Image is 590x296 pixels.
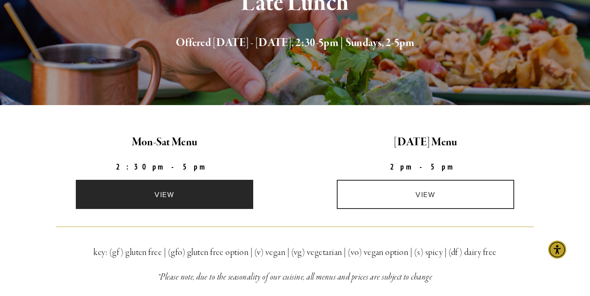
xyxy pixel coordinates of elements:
div: Accessibility Menu [548,241,566,259]
h2: [DATE] Menu [302,134,549,151]
h2: Offered [DATE] - [DATE], 2:30-5pm | Sundays, 2-5pm [56,34,534,52]
em: *Please note, due to the seasonality of our cuisine, all menus and prices are subject to change [158,271,433,283]
h2: Mon-Sat Menu [41,134,288,151]
strong: 2pm-5pm [390,162,461,172]
strong: 2:30pm-5pm [116,162,213,172]
a: view [337,180,515,209]
h3: key: (gf) gluten free | (gfo) gluten free option | (v) vegan | (vg) vegetarian | (vo) vegan optio... [56,245,534,260]
a: view [76,180,254,209]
